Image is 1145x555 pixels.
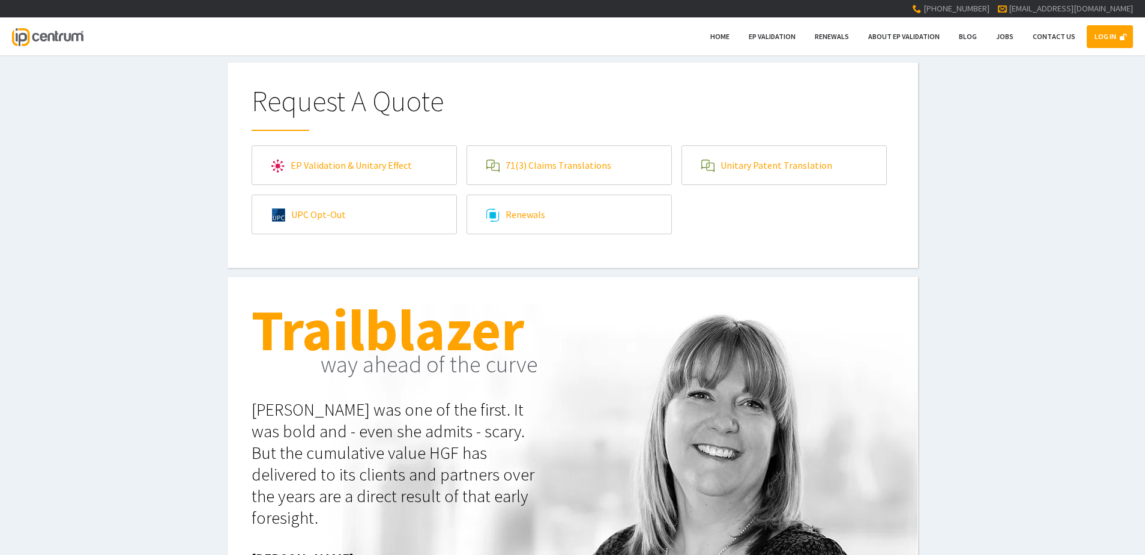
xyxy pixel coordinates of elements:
a: Blog [951,25,985,48]
a: Renewals [467,195,671,234]
span: EP Validation [749,32,796,41]
img: upc.svg [272,208,285,222]
span: Home [710,32,730,41]
span: Jobs [996,32,1014,41]
a: Jobs [988,25,1021,48]
a: UPC Opt-Out [252,195,456,234]
a: About EP Validation [860,25,947,48]
span: Contact Us [1033,32,1075,41]
a: Contact Us [1025,25,1083,48]
a: LOG IN [1087,25,1133,48]
span: Renewals [815,32,849,41]
a: EP Validation & Unitary Effect [252,146,456,184]
a: Home [702,25,737,48]
a: 71(3) Claims Translations [467,146,671,184]
h1: Request A Quote [252,86,894,131]
span: About EP Validation [868,32,940,41]
a: [EMAIL_ADDRESS][DOMAIN_NAME] [1009,3,1133,14]
a: IP Centrum [12,17,83,55]
span: [PHONE_NUMBER] [923,3,989,14]
a: Renewals [807,25,857,48]
span: Blog [959,32,977,41]
a: Unitary Patent Translation [682,146,886,184]
a: EP Validation [741,25,803,48]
